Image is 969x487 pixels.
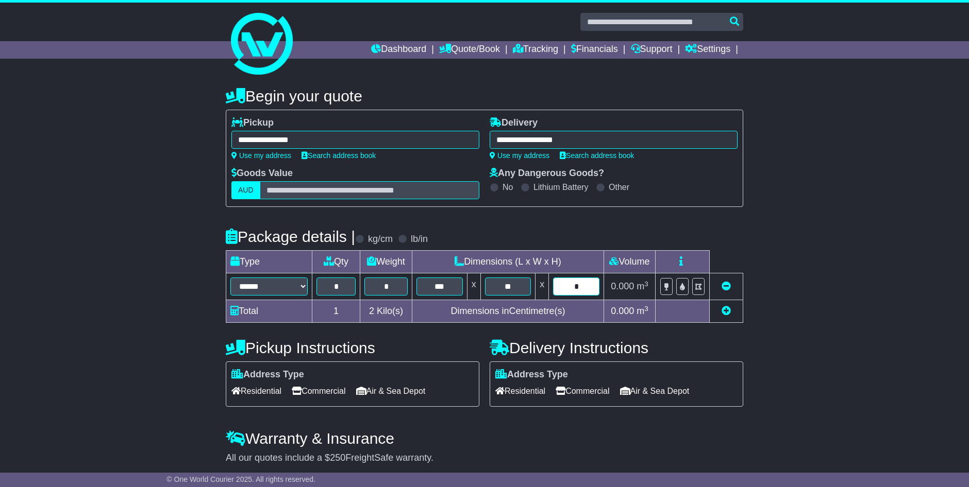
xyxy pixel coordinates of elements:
a: Quote/Book [439,41,500,59]
span: Air & Sea Depot [620,383,690,399]
td: Dimensions in Centimetre(s) [412,300,604,323]
label: Address Type [231,369,304,380]
a: Support [631,41,673,59]
a: Financials [571,41,618,59]
span: Commercial [292,383,345,399]
label: Goods Value [231,168,293,179]
sup: 3 [644,305,648,312]
a: Search address book [302,151,376,160]
a: Settings [685,41,730,59]
td: 1 [312,300,360,323]
a: Search address book [560,151,634,160]
label: Any Dangerous Goods? [490,168,604,179]
label: AUD [231,181,260,199]
span: © One World Courier 2025. All rights reserved. [166,475,315,483]
label: No [503,182,513,192]
a: Add new item [722,306,731,316]
label: Lithium Battery [533,182,589,192]
label: lb/in [411,234,428,245]
h4: Warranty & Insurance [226,430,743,447]
a: Dashboard [371,41,426,59]
div: All our quotes include a $ FreightSafe warranty. [226,453,743,464]
td: x [536,273,549,300]
td: Kilo(s) [360,300,412,323]
label: Other [609,182,629,192]
h4: Pickup Instructions [226,339,479,356]
label: Address Type [495,369,568,380]
span: Residential [231,383,281,399]
label: Delivery [490,117,538,129]
label: Pickup [231,117,274,129]
a: Remove this item [722,281,731,291]
td: Dimensions (L x W x H) [412,251,604,273]
span: 0.000 [611,306,634,316]
a: Use my address [490,151,549,160]
a: Tracking [513,41,558,59]
span: 250 [330,453,345,463]
td: Type [226,251,312,273]
span: 0.000 [611,281,634,291]
span: Commercial [556,383,609,399]
sup: 3 [644,280,648,288]
td: Qty [312,251,360,273]
label: kg/cm [368,234,393,245]
td: Weight [360,251,412,273]
td: x [467,273,480,300]
h4: Delivery Instructions [490,339,743,356]
h4: Begin your quote [226,88,743,105]
span: Air & Sea Depot [356,383,426,399]
a: Use my address [231,151,291,160]
h4: Package details | [226,228,355,245]
td: Volume [604,251,655,273]
span: m [637,281,648,291]
td: Total [226,300,312,323]
span: 2 [369,306,374,316]
span: m [637,306,648,316]
span: Residential [495,383,545,399]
